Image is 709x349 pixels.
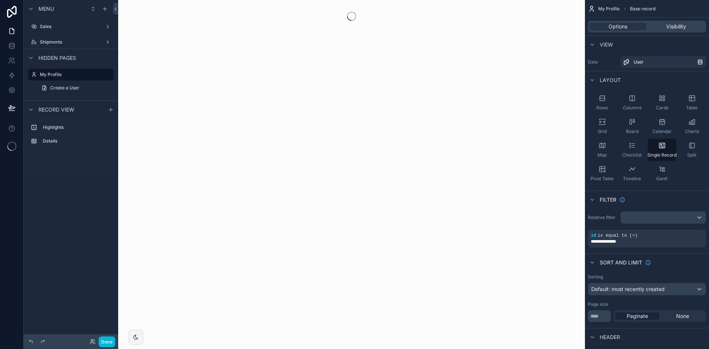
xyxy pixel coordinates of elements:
[598,129,607,134] span: Grid
[686,105,698,111] span: Table
[618,115,646,137] button: Board
[687,152,696,158] span: Split
[685,129,699,134] span: Charts
[38,106,74,113] span: Record view
[676,312,689,320] span: None
[656,105,668,111] span: Cards
[630,6,655,12] span: Base record
[648,115,676,137] button: Calendar
[597,152,607,158] span: Map
[666,23,686,30] span: Visibility
[588,115,616,137] button: Grid
[40,24,102,30] label: Sales
[678,139,706,161] button: Split
[598,6,620,12] span: My Profile
[678,115,706,137] button: Charts
[656,176,668,182] span: Gantt
[609,23,627,30] span: Options
[620,56,706,68] a: User
[600,259,642,266] span: Sort And Limit
[588,215,617,220] label: Relative filter
[648,139,676,161] button: Single Record
[588,274,603,280] label: Sorting
[590,176,614,182] span: Pivot Table
[588,283,706,295] button: Default: most recently created
[43,138,111,144] label: Details
[653,129,672,134] span: Calendar
[591,286,665,292] span: Default: most recently created
[28,69,114,81] a: My Profile
[622,152,642,158] span: Checklist
[588,59,617,65] label: Data
[618,162,646,185] button: Timeline
[600,41,613,48] span: View
[38,54,76,62] span: Hidden pages
[618,92,646,114] button: Columns
[37,82,114,94] a: Create a User
[600,333,620,341] span: Header
[588,162,616,185] button: Pivot Table
[28,36,114,48] a: Shipments
[600,76,621,84] span: Layout
[623,176,641,182] span: Timeline
[40,39,102,45] label: Shipments
[626,129,638,134] span: Board
[648,162,676,185] button: Gantt
[38,5,54,13] span: Menu
[596,105,608,111] span: Rows
[40,72,109,78] label: My Profile
[50,85,79,91] span: Create a User
[28,21,114,32] a: Sales
[600,196,616,203] span: Filter
[588,92,616,114] button: Rows
[588,139,616,161] button: Map
[634,59,644,65] span: User
[43,124,111,130] label: Highlights
[623,105,641,111] span: Columns
[591,233,596,238] span: id
[597,233,637,238] span: is equal to (=)
[99,336,115,347] button: Done
[24,118,118,154] div: scrollable content
[618,139,646,161] button: Checklist
[647,152,677,158] span: Single Record
[648,92,676,114] button: Cards
[588,301,608,307] label: Page size
[678,92,706,114] button: Table
[627,312,648,320] span: Paginate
